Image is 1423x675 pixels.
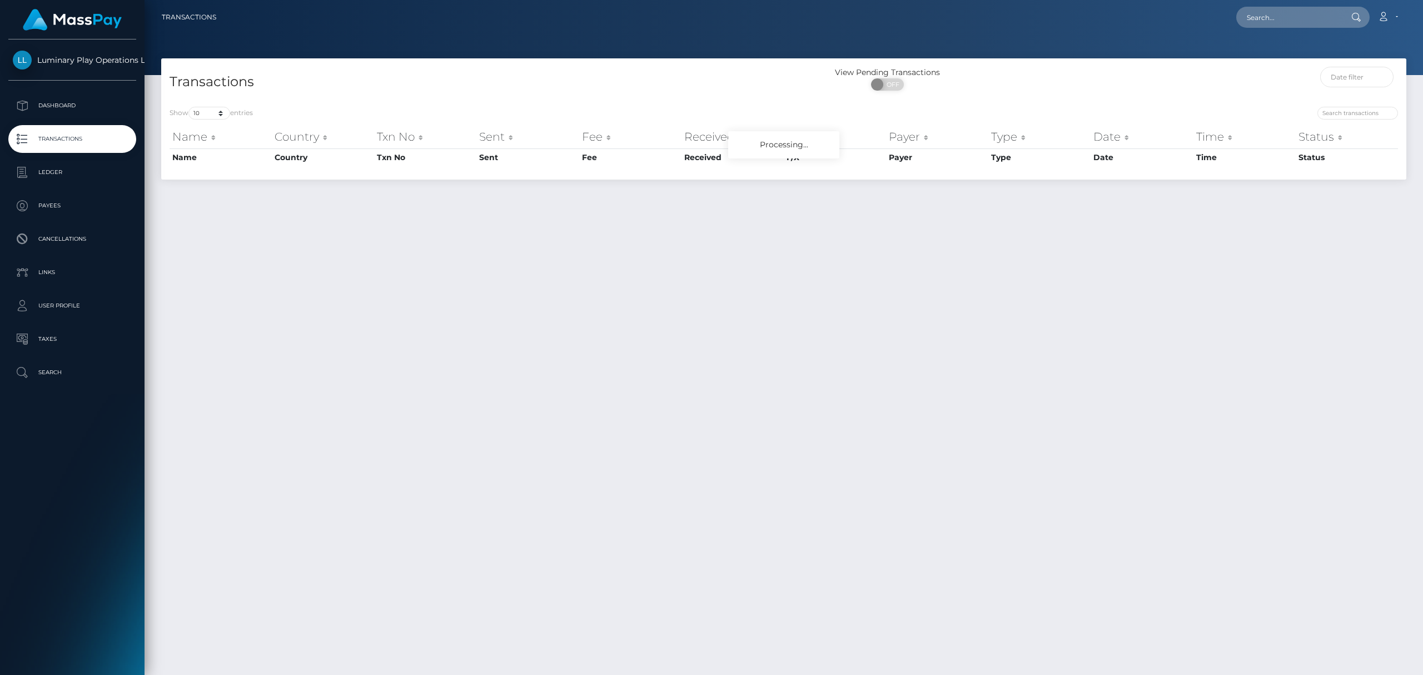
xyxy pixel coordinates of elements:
p: Links [13,264,132,281]
label: Show entries [170,107,253,120]
th: Country [272,126,374,148]
img: Luminary Play Operations Limited [13,51,32,70]
span: OFF [877,78,905,91]
th: Fee [579,148,681,166]
th: Sent [476,148,579,166]
th: Type [988,126,1091,148]
p: Dashboard [13,97,132,114]
th: Payer [886,148,988,166]
p: Search [13,364,132,381]
h4: Transactions [170,72,775,92]
p: Cancellations [13,231,132,247]
th: Fee [579,126,681,148]
a: Dashboard [8,92,136,120]
th: Date [1091,126,1193,148]
a: Payees [8,192,136,220]
th: Time [1193,148,1296,166]
th: Status [1296,148,1398,166]
th: F/X [784,126,886,148]
select: Showentries [188,107,230,120]
th: Status [1296,126,1398,148]
th: Payer [886,126,988,148]
span: Luminary Play Operations Limited [8,55,136,65]
a: Search [8,359,136,386]
th: Received [681,148,784,166]
th: Country [272,148,374,166]
th: Type [988,148,1091,166]
a: Cancellations [8,225,136,253]
p: Payees [13,197,132,214]
p: User Profile [13,297,132,314]
th: Txn No [374,148,476,166]
input: Search transactions [1317,107,1398,120]
div: Processing... [728,131,839,158]
p: Transactions [13,131,132,147]
a: Transactions [162,6,216,29]
a: Transactions [8,125,136,153]
p: Ledger [13,164,132,181]
p: Taxes [13,331,132,348]
a: Taxes [8,325,136,353]
a: User Profile [8,292,136,320]
a: Links [8,259,136,286]
th: Txn No [374,126,476,148]
th: Time [1193,126,1296,148]
img: MassPay Logo [23,9,122,31]
a: Ledger [8,158,136,186]
th: Name [170,126,272,148]
th: Name [170,148,272,166]
th: Received [681,126,784,148]
input: Date filter [1320,67,1394,87]
input: Search... [1236,7,1341,28]
div: View Pending Transactions [784,67,991,78]
th: Date [1091,148,1193,166]
th: Sent [476,126,579,148]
